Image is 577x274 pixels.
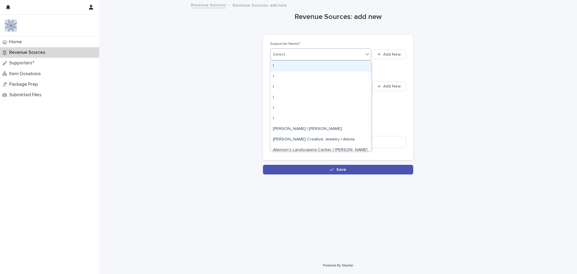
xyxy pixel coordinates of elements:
span: Supporter Name [270,42,301,46]
span: Add New [383,52,401,57]
p: Supporters* [7,60,39,66]
a: Revenue Sources [191,1,226,8]
h1: Revenue Sources: add new [263,13,413,21]
div: | [270,103,371,113]
p: Item Donations [7,71,46,77]
a: Powered By Stacker [323,263,353,267]
button: Save [263,165,413,174]
p: Submitted Files [7,92,46,98]
div: Allemon's Landscaping Center | Joe [270,145,371,155]
div: | [270,113,371,124]
img: 9nJvCigXQD6Aux1Mxhwl [5,20,17,32]
p: Revenue Sources [7,50,50,55]
p: Home [7,39,27,45]
div: Ahee Jewelers | Peter [270,124,371,134]
p: Package Prep [7,82,43,87]
div: | [270,61,371,71]
div: Select... [273,51,288,58]
div: | [270,71,371,82]
div: | [270,92,371,103]
div: | [270,82,371,92]
div: Alexander J. Bongiorno Creative Jewelry | Alexia [270,134,371,145]
span: Save [336,168,346,172]
span: Add New [383,84,401,88]
button: Add New [372,82,406,91]
button: Add New [372,50,406,59]
p: Revenue Sources: add new [233,2,287,8]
